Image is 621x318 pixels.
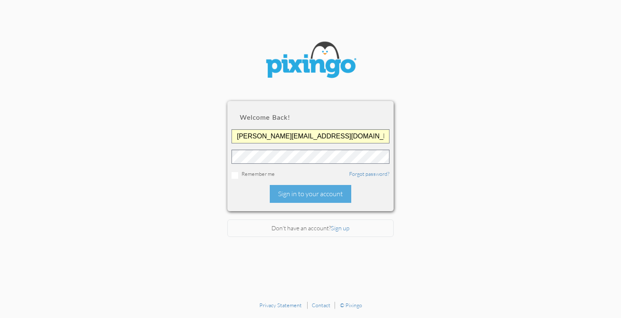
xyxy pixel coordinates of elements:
[349,170,389,177] a: Forgot password?
[232,170,389,179] div: Remember me
[270,185,351,203] div: Sign in to your account
[312,302,330,308] a: Contact
[621,318,621,318] iframe: Chat
[340,302,362,308] a: © Pixingo
[261,37,360,84] img: pixingo logo
[240,113,381,121] h2: Welcome back!
[232,129,389,143] input: ID or Email
[259,302,302,308] a: Privacy Statement
[331,224,350,232] a: Sign up
[227,219,394,237] div: Don't have an account?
